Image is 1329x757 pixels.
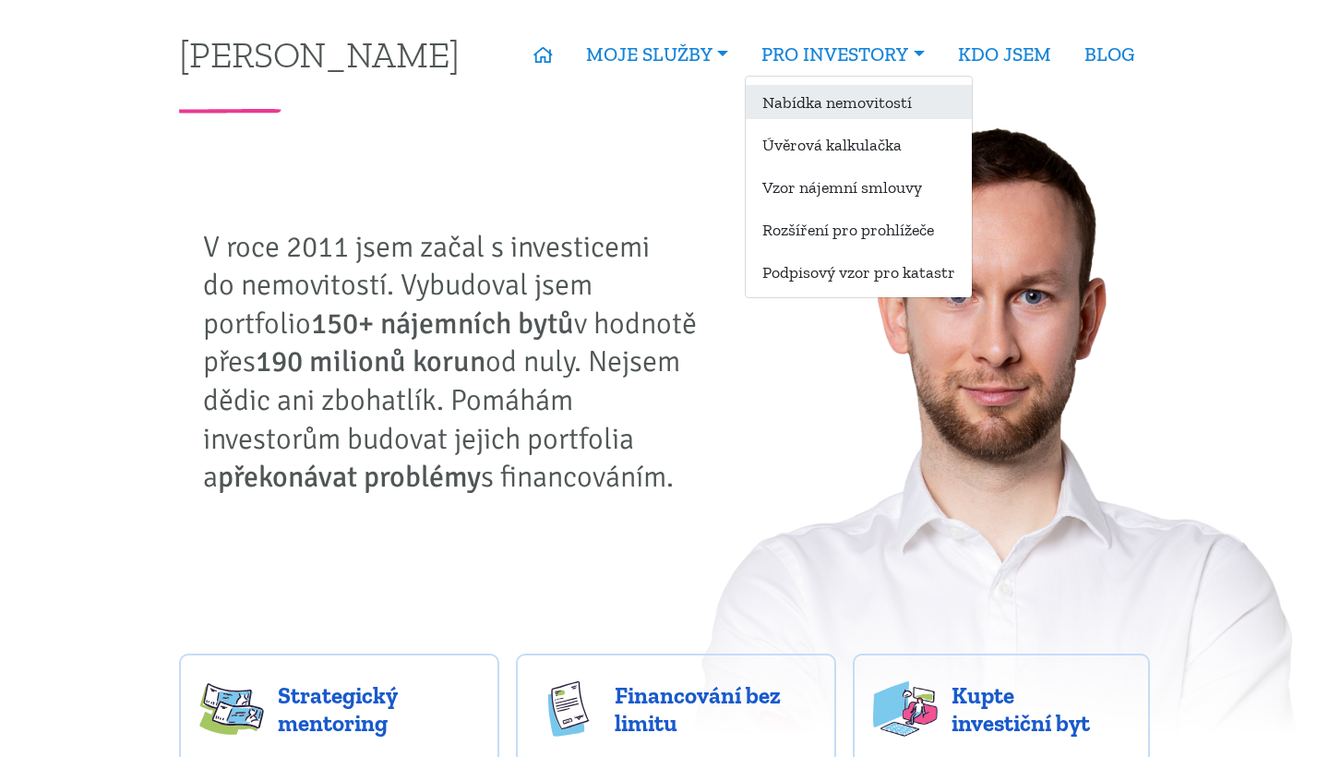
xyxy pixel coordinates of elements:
[952,681,1131,737] span: Kupte investiční byt
[746,255,972,289] a: Podpisový vzor pro katastr
[569,33,745,76] a: MOJE SLUŽBY
[746,127,972,162] a: Úvěrová kalkulačka
[199,681,264,737] img: strategy
[256,343,485,379] strong: 190 milionů korun
[1068,33,1151,76] a: BLOG
[179,36,460,72] a: [PERSON_NAME]
[311,306,574,342] strong: 150+ nájemních bytů
[745,33,940,76] a: PRO INVESTORY
[218,459,481,495] strong: překonávat problémy
[536,681,601,737] img: finance
[873,681,938,737] img: flats
[615,681,816,737] span: Financování bez limitu
[746,170,972,204] a: Vzor nájemní smlouvy
[278,681,479,737] span: Strategický mentoring
[941,33,1068,76] a: KDO JSEM
[746,212,972,246] a: Rozšíření pro prohlížeče
[746,85,972,119] a: Nabídka nemovitostí
[203,228,711,497] p: V roce 2011 jsem začal s investicemi do nemovitostí. Vybudoval jsem portfolio v hodnotě přes od n...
